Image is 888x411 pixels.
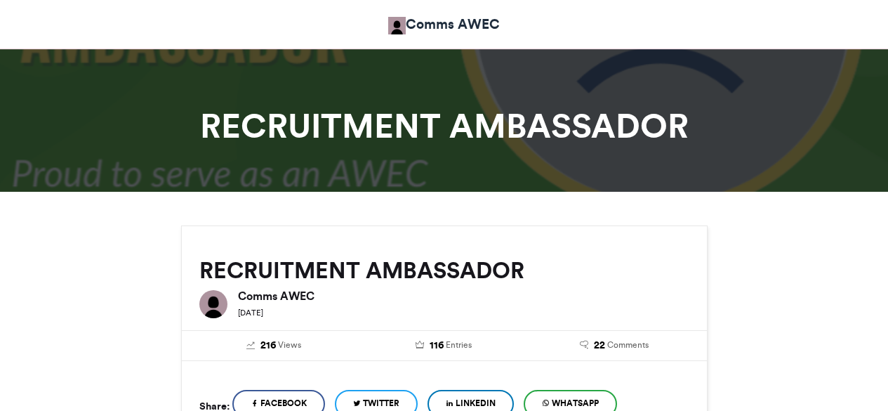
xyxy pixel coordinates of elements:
span: Facebook [260,397,307,410]
span: Views [278,339,301,351]
a: 22 Comments [540,338,689,353]
a: 116 Entries [369,338,519,353]
span: Entries [446,339,472,351]
img: Comms AWEC [199,290,227,318]
h6: Comms AWEC [238,290,689,301]
small: [DATE] [238,308,263,318]
span: Comments [607,339,649,351]
span: 22 [594,338,605,353]
h1: RECRUITMENT AMBASSADOR [55,109,834,143]
h2: RECRUITMENT AMBASSADOR [199,258,689,283]
a: 216 Views [199,338,349,353]
a: Comms AWEC [388,14,500,34]
img: Comms AWEC [388,17,406,34]
span: 116 [430,338,444,353]
span: WhatsApp [552,397,599,410]
span: Twitter [363,397,399,410]
span: LinkedIn [456,397,496,410]
span: 216 [260,338,276,353]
